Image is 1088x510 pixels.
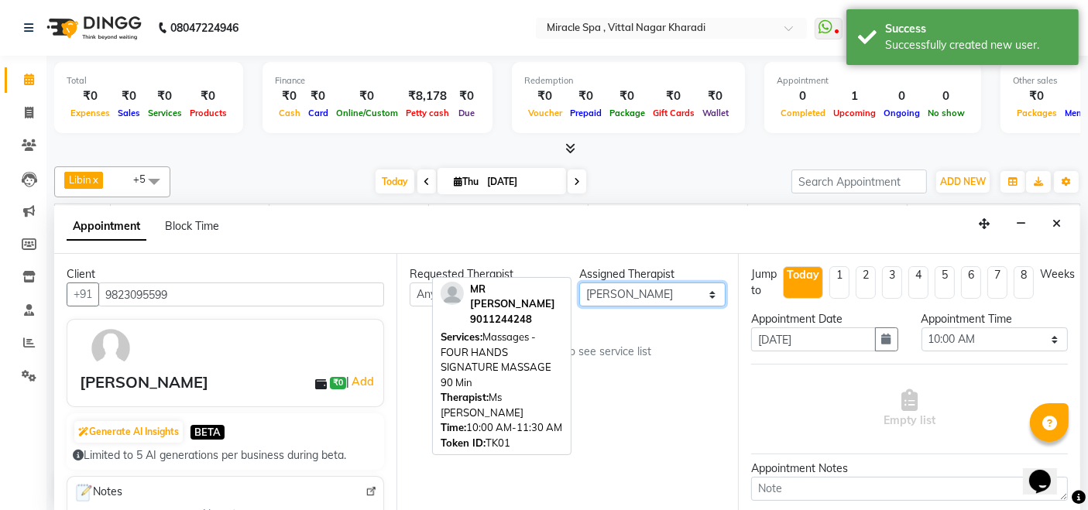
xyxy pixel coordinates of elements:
[940,176,986,187] span: ADD NEW
[482,170,560,193] input: 2025-09-04
[524,108,566,118] span: Voucher
[856,266,876,299] li: 2
[74,421,183,443] button: Generate AI Insights
[441,330,482,343] span: Services:
[275,74,480,87] div: Finance
[67,87,114,105] div: ₹0
[73,447,378,464] div: Limited to 5 AI generations per business during beta.
[748,204,907,224] span: [PERSON_NAME]
[698,87,733,105] div: ₹0
[441,421,466,433] span: Time:
[275,108,304,118] span: Cash
[114,87,144,105] div: ₹0
[80,371,208,394] div: [PERSON_NAME]
[67,74,231,87] div: Total
[91,173,98,186] a: x
[376,169,414,193] span: Today
[69,173,91,186] span: Libin
[885,21,1067,37] div: Success
[441,390,563,420] div: Ms [PERSON_NAME]
[55,204,110,221] div: Therapist
[98,282,384,306] input: Search by Name/Mobile/Email/Code
[470,312,563,327] div: 9011244248
[579,266,726,282] div: Assigned Therapist
[777,108,829,118] span: Completed
[67,282,99,306] button: +91
[606,87,649,105] div: ₹0
[880,108,924,118] span: Ongoing
[470,282,555,310] span: MR [PERSON_NAME]
[935,266,955,299] li: 5
[133,173,157,185] span: +5
[884,389,935,429] span: Empty list
[455,108,479,118] span: Due
[441,420,563,436] div: 10:00 AM-11:30 AM
[924,108,969,118] span: No show
[987,266,1007,299] li: 7
[649,108,698,118] span: Gift Cards
[751,327,875,351] input: yyyy-mm-dd
[190,425,225,440] span: BETA
[39,6,146,50] img: logo
[908,266,928,299] li: 4
[698,108,733,118] span: Wallet
[829,108,880,118] span: Upcoming
[332,108,402,118] span: Online/Custom
[777,74,969,87] div: Appointment
[144,108,186,118] span: Services
[186,108,231,118] span: Products
[751,460,1068,477] div: Appointment Notes
[410,266,556,282] div: Requested Therapist
[144,87,186,105] div: ₹0
[346,372,376,391] span: |
[606,108,649,118] span: Package
[67,266,384,282] div: Client
[908,204,1066,224] span: heleni
[649,87,698,105] div: ₹0
[880,87,924,105] div: 0
[885,37,1067,53] div: Successfully created new user.
[829,87,880,105] div: 1
[1023,448,1073,495] iframe: chat widget
[1040,266,1075,282] div: Weeks
[332,87,402,105] div: ₹0
[751,311,898,327] div: Appointment Date
[1014,266,1034,299] li: 8
[67,213,146,241] span: Appointment
[74,483,122,503] span: Notes
[936,171,990,193] button: ADD NEW
[961,266,981,299] li: 6
[441,330,551,388] span: Massages - FOUR HANDS SIGNATURE MASSAGE 90 Min
[450,176,482,187] span: Thu
[882,266,902,299] li: 3
[304,87,332,105] div: ₹0
[791,169,927,193] input: Search Appointment
[1013,108,1061,118] span: Packages
[441,391,489,403] span: Therapist:
[922,311,1068,327] div: Appointment Time
[441,282,464,305] img: profile
[566,108,606,118] span: Prepaid
[402,87,453,105] div: ₹8,178
[275,87,304,105] div: ₹0
[777,87,829,105] div: 0
[402,108,453,118] span: Petty cash
[429,204,588,224] span: [PERSON_NAME]
[304,108,332,118] span: Card
[269,204,428,224] span: MS [PERSON_NAME]
[114,108,144,118] span: Sales
[441,436,563,451] div: TK01
[453,87,480,105] div: ₹0
[751,266,777,299] div: Jump to
[111,204,269,224] span: Libin
[589,204,747,224] span: [PERSON_NAME]
[67,108,114,118] span: Expenses
[88,326,133,371] img: avatar
[524,74,733,87] div: Redemption
[330,377,346,389] span: ₹0
[349,372,376,391] a: Add
[186,87,231,105] div: ₹0
[524,87,566,105] div: ₹0
[1013,87,1061,105] div: ₹0
[787,267,819,283] div: Today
